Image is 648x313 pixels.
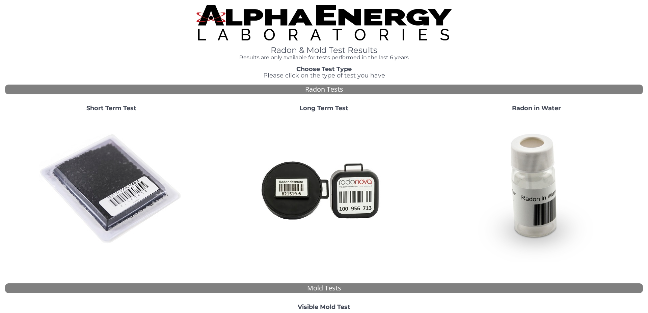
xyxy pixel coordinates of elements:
div: Mold Tests [5,283,643,293]
h1: Radon & Mold Test Results [196,46,452,55]
strong: Radon in Water [512,104,561,112]
strong: Long Term Test [299,104,348,112]
img: ShortTerm.jpg [39,117,184,262]
strong: Short Term Test [86,104,136,112]
span: Please click on the type of test you have [263,72,385,79]
strong: Visible Mold Test [298,303,350,311]
div: Radon Tests [5,85,643,94]
img: RadoninWater.jpg [464,117,609,262]
h4: Results are only available for tests performed in the last 6 years [196,55,452,61]
img: Radtrak2vsRadtrak3.jpg [251,117,397,262]
img: TightCrop.jpg [196,5,452,40]
strong: Choose Test Type [296,65,352,73]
